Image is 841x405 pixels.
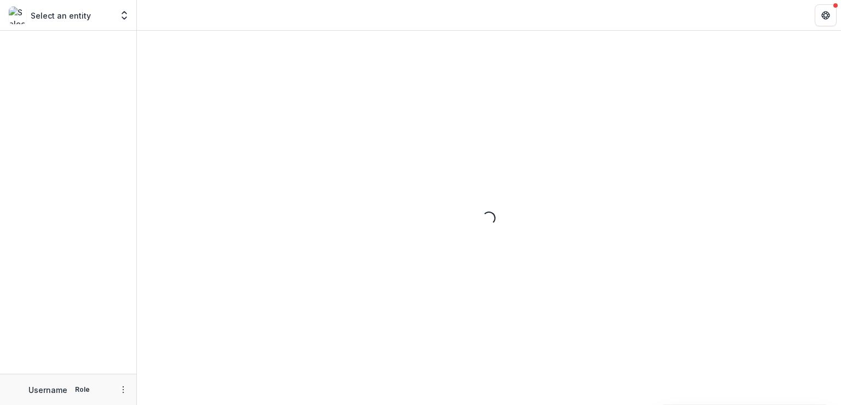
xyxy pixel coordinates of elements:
[9,7,26,24] img: Select an entity
[815,4,837,26] button: Get Help
[117,4,132,26] button: Open entity switcher
[31,10,91,21] p: Select an entity
[28,384,67,396] p: Username
[117,383,130,396] button: More
[72,385,93,395] p: Role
